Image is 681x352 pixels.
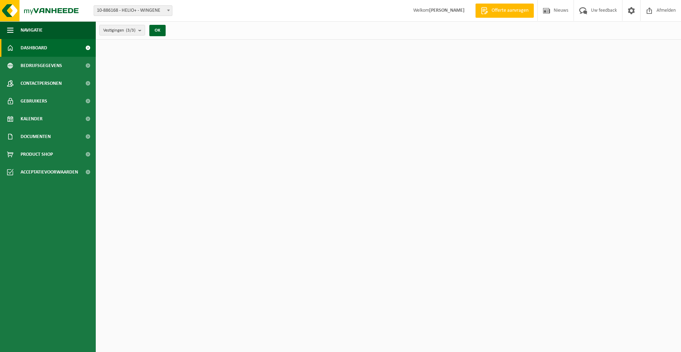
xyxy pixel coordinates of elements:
span: Kalender [21,110,43,128]
span: Vestigingen [103,25,135,36]
a: Offerte aanvragen [475,4,534,18]
span: Contactpersonen [21,75,62,92]
button: OK [149,25,166,36]
button: Vestigingen(3/3) [99,25,145,35]
strong: [PERSON_NAME] [429,8,465,13]
span: Gebruikers [21,92,47,110]
span: Navigatie [21,21,43,39]
span: Acceptatievoorwaarden [21,163,78,181]
span: Bedrijfsgegevens [21,57,62,75]
span: Documenten [21,128,51,145]
span: Offerte aanvragen [490,7,530,14]
span: 10-886168 - HELIO+ - WINGENE [94,5,172,16]
span: Dashboard [21,39,47,57]
span: Product Shop [21,145,53,163]
count: (3/3) [126,28,135,33]
span: 10-886168 - HELIO+ - WINGENE [94,6,172,16]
